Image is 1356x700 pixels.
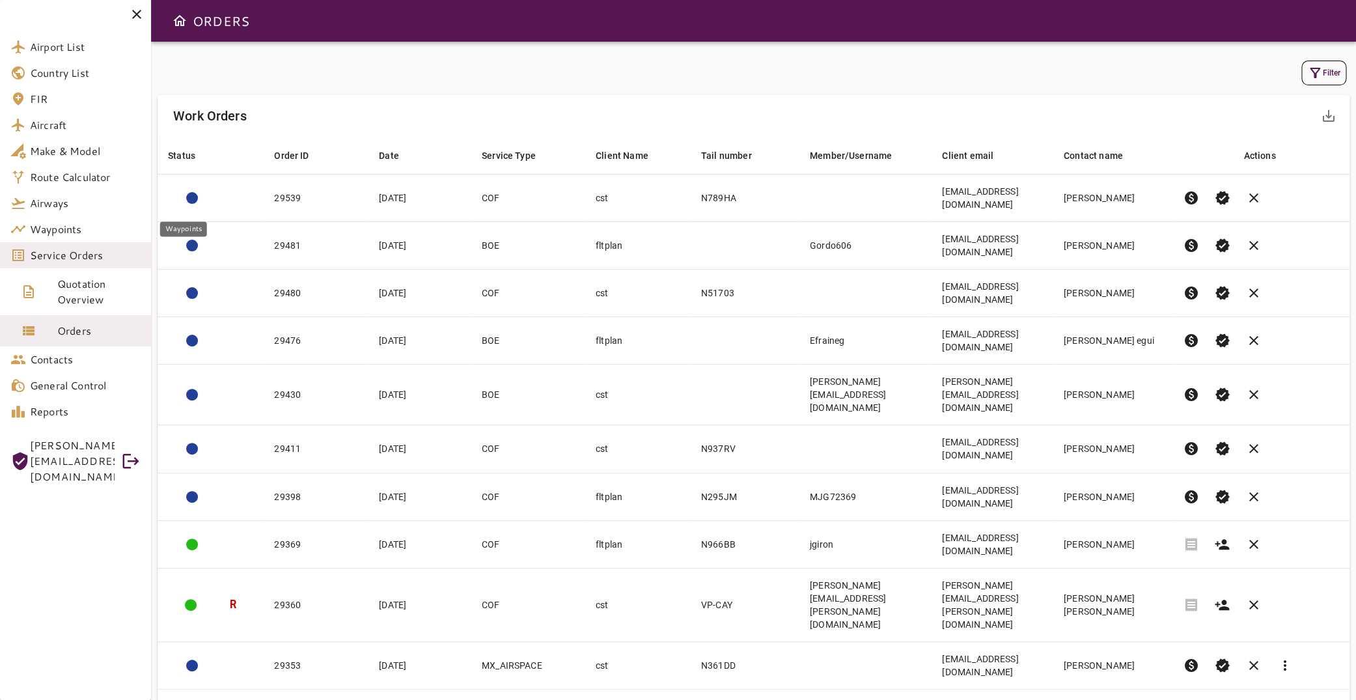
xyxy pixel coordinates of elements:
[1245,333,1261,348] span: clear
[1214,441,1230,456] span: verified
[368,222,471,270] td: [DATE]
[1175,433,1206,464] button: Pre-Invoice order
[701,148,752,163] div: Tail number
[168,148,212,163] span: Status
[186,240,198,251] div: ACTION REQUIRED
[30,169,141,185] span: Route Calculator
[1301,61,1346,85] button: Filter
[932,175,1053,222] td: [EMAIL_ADDRESS][DOMAIN_NAME]
[30,378,141,393] span: General Control
[1206,277,1238,309] button: Set Permit Ready
[1183,190,1198,206] span: paid
[1053,473,1172,520] td: [PERSON_NAME]
[185,599,197,611] div: COMPLETED
[1175,230,1206,261] button: Pre-Invoice order
[585,317,691,365] td: fltplan
[1238,325,1269,356] button: Cancel order
[691,641,799,689] td: N361DD
[1245,285,1261,301] span: clear
[379,148,416,163] span: Date
[1175,277,1206,309] button: Pre-Invoice order
[368,520,471,568] td: [DATE]
[1183,658,1198,673] span: paid
[471,473,585,520] td: COF
[471,568,585,641] td: COF
[1206,230,1238,261] button: Set Permit Ready
[691,425,799,473] td: N937RV
[810,148,909,163] span: Member/Username
[585,365,691,425] td: cst
[368,365,471,425] td: [DATE]
[1175,650,1206,681] button: Pre-Invoice order
[471,425,585,473] td: COF
[368,425,471,473] td: [DATE]
[30,65,141,81] span: Country List
[57,323,141,339] span: Orders
[368,317,471,365] td: [DATE]
[585,641,691,689] td: cst
[482,148,536,163] div: Service Type
[799,568,932,641] td: [PERSON_NAME][EMAIL_ADDRESS][PERSON_NAME][DOMAIN_NAME]
[799,365,932,425] td: [PERSON_NAME][EMAIL_ADDRESS][DOMAIN_NAME]
[230,597,236,612] h3: R
[1214,190,1230,206] span: verified
[1175,529,1206,560] span: Invoice order
[1277,658,1292,673] span: more_vert
[932,473,1053,520] td: [EMAIL_ADDRESS][DOMAIN_NAME]
[1214,387,1230,402] span: verified
[1245,537,1261,552] span: clear
[932,425,1053,473] td: [EMAIL_ADDRESS][DOMAIN_NAME]
[1214,658,1230,673] span: verified
[799,520,932,568] td: jgiron
[932,641,1053,689] td: [EMAIL_ADDRESS][DOMAIN_NAME]
[585,425,691,473] td: cst
[274,148,309,163] div: Order ID
[1053,568,1172,641] td: [PERSON_NAME] [PERSON_NAME]
[1175,589,1206,621] span: Invoice order
[30,438,115,484] span: [PERSON_NAME][EMAIL_ADDRESS][DOMAIN_NAME]
[368,473,471,520] td: [DATE]
[368,641,471,689] td: [DATE]
[1183,387,1198,402] span: paid
[173,105,247,126] h6: Work Orders
[942,148,1010,163] span: Client email
[368,568,471,641] td: [DATE]
[1238,277,1269,309] button: Cancel order
[167,8,193,34] button: Open drawer
[193,10,249,31] h6: ORDERS
[932,520,1053,568] td: [EMAIL_ADDRESS][DOMAIN_NAME]
[471,270,585,317] td: COF
[1206,379,1238,410] button: Set Permit Ready
[596,148,665,163] span: Client Name
[1053,175,1172,222] td: [PERSON_NAME]
[471,520,585,568] td: COF
[186,389,198,400] div: ACTION REQUIRED
[1269,650,1300,681] button: Reports
[799,222,932,270] td: Gordo606
[30,352,141,367] span: Contacts
[1238,589,1269,621] button: Cancel order
[691,175,799,222] td: N789HA
[1321,108,1336,124] span: save_alt
[596,148,648,163] div: Client Name
[1238,529,1269,560] button: Cancel order
[1053,520,1172,568] td: [PERSON_NAME]
[379,148,399,163] div: Date
[471,641,585,689] td: MX_AIRSPACE
[932,222,1053,270] td: [EMAIL_ADDRESS][DOMAIN_NAME]
[932,568,1053,641] td: [PERSON_NAME][EMAIL_ADDRESS][PERSON_NAME][DOMAIN_NAME]
[810,148,892,163] div: Member/Username
[799,473,932,520] td: MJG72369
[186,660,198,671] div: ACTION REQUIRED
[1206,481,1238,512] button: Set Permit Ready
[585,568,691,641] td: cst
[1053,641,1172,689] td: [PERSON_NAME]
[30,247,141,263] span: Service Orders
[471,222,585,270] td: BOE
[57,276,141,307] span: Quotation Overview
[30,221,141,237] span: Waypoints
[1214,238,1230,253] span: verified
[1206,650,1238,681] button: Set Permit Ready
[1206,589,1238,621] button: Create customer
[1183,441,1198,456] span: paid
